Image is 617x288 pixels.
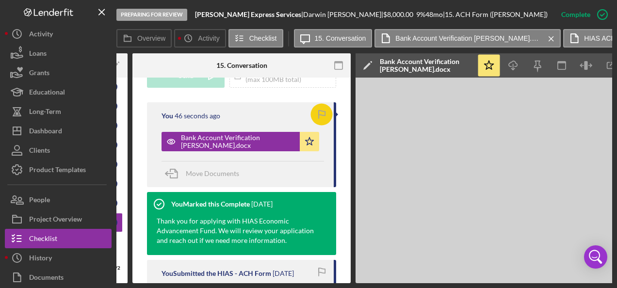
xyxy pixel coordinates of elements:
[315,34,366,42] label: 15. Conversation
[561,5,590,24] div: Complete
[5,248,112,268] button: History
[162,161,249,186] button: Move Documents
[374,29,561,48] button: Bank Account Verification [PERSON_NAME].docx
[416,11,425,18] div: 9 %
[251,200,273,208] time: 2025-07-02 16:29
[29,248,52,270] div: History
[181,134,295,149] div: Bank Account Verification [PERSON_NAME].docx
[228,29,283,48] button: Checklist
[294,29,373,48] button: 15. Conversation
[162,132,319,151] button: Bank Account Verification [PERSON_NAME].docx
[5,229,112,248] button: Checklist
[395,34,541,42] label: Bank Account Verification [PERSON_NAME].docx
[380,58,472,73] div: Bank Account Verification [PERSON_NAME].docx
[383,11,416,18] div: $8,000.00
[171,200,250,208] div: You Marked this Complete
[174,29,226,48] button: Activity
[584,245,607,269] div: Open Intercom Messenger
[162,112,173,120] div: You
[137,34,165,42] label: Overview
[29,209,82,231] div: Project Overview
[303,11,383,18] div: Darwin [PERSON_NAME] |
[216,62,267,69] div: 15. Conversation
[195,10,301,18] b: [PERSON_NAME] Express Services
[552,5,612,24] button: Complete
[5,209,112,229] button: Project Overview
[116,29,172,48] button: Overview
[443,11,548,18] div: | 15. ACH Form ([PERSON_NAME])
[249,34,277,42] label: Checklist
[5,190,112,209] button: People
[116,9,187,21] div: Preparing for Review
[425,11,443,18] div: 48 mo
[175,112,220,120] time: 2025-08-19 15:54
[186,169,239,177] span: Move Documents
[273,270,294,277] time: 2025-07-02 16:29
[195,11,303,18] div: |
[198,34,219,42] label: Activity
[162,270,271,277] div: You Submitted the HIAS - ACH Form
[29,190,50,212] div: People
[5,268,112,287] button: Documents
[29,229,57,251] div: Checklist
[157,216,317,245] div: Thank you for applying with HIAS Economic Advancement Fund. We will review your application and r...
